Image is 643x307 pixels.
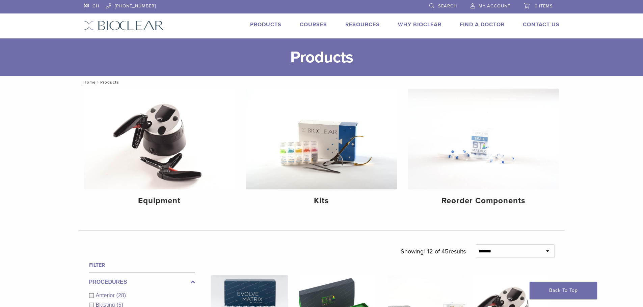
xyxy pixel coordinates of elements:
[413,195,554,207] h4: Reorder Components
[84,89,235,189] img: Equipment
[401,244,466,258] p: Showing results
[81,80,96,85] a: Home
[523,21,560,28] a: Contact Us
[398,21,441,28] a: Why Bioclear
[251,195,392,207] h4: Kits
[300,21,327,28] a: Courses
[438,3,457,9] span: Search
[89,195,230,207] h4: Equipment
[345,21,380,28] a: Resources
[116,293,126,298] span: (28)
[424,248,449,255] span: 1-12 of 45
[479,3,510,9] span: My Account
[530,282,597,299] a: Back To Top
[408,89,559,211] a: Reorder Components
[460,21,505,28] a: Find A Doctor
[246,89,397,211] a: Kits
[96,81,100,84] span: /
[408,89,559,189] img: Reorder Components
[84,21,164,30] img: Bioclear
[89,261,195,269] h4: Filter
[246,89,397,189] img: Kits
[96,293,116,298] span: Anterior
[84,89,235,211] a: Equipment
[79,76,565,88] nav: Products
[250,21,282,28] a: Products
[89,278,195,286] label: Procedures
[535,3,553,9] span: 0 items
